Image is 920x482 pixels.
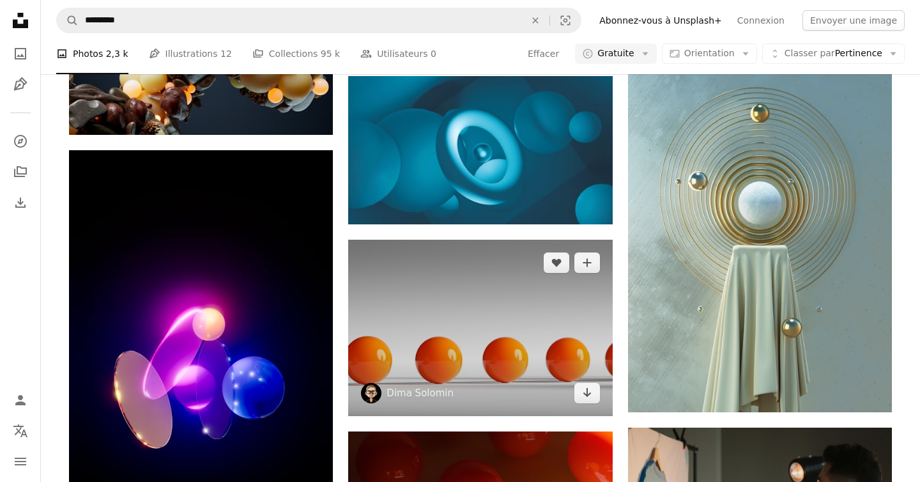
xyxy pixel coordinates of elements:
[69,379,333,391] a: Un fond noir avec un design violet et bleu
[597,47,634,60] span: Gratuite
[628,219,892,231] a: un ventilateur de plafond avec un luminaire
[8,72,33,97] a: Illustrations
[730,10,792,31] a: Connexion
[8,418,33,444] button: Langue
[684,48,735,58] span: Orientation
[360,33,436,74] a: Utilisateurs 0
[57,8,79,33] button: Rechercher sur Unsplash
[544,253,569,273] button: J’aime
[662,43,757,64] button: Orientation
[8,41,33,66] a: Photos
[802,10,905,31] button: Envoyer une image
[521,8,549,33] button: Effacer
[8,8,33,36] a: Accueil — Unsplash
[149,33,232,74] a: Illustrations 12
[387,387,454,400] a: Dima Solomin
[574,253,600,273] button: Ajouter à la collection
[8,387,33,413] a: Connexion / S’inscrire
[431,47,436,61] span: 0
[527,43,560,64] button: Effacer
[592,10,730,31] a: Abonnez-vous à Unsplash+
[8,159,33,185] a: Collections
[220,47,232,61] span: 12
[8,128,33,154] a: Explorer
[8,449,33,474] button: Menu
[628,38,892,412] img: un ventilateur de plafond avec un luminaire
[348,76,612,224] img: un fond abstrait bleu avec des cercles et une personne au centre
[575,43,657,64] button: Gratuite
[321,47,340,61] span: 95 k
[252,33,340,74] a: Collections 95 k
[361,383,381,403] img: Accéder au profil de Dima Solomin
[785,47,882,60] span: Pertinence
[550,8,581,33] button: Recherche de visuels
[56,8,581,33] form: Rechercher des visuels sur tout le site
[8,190,33,215] a: Historique de téléchargement
[348,240,612,416] img: Une rangée de boules orange sur fond blanc
[574,383,600,403] a: Télécharger
[762,43,905,64] button: Classer parPertinence
[348,322,612,333] a: Une rangée de boules orange sur fond blanc
[785,48,835,58] span: Classer par
[348,144,612,156] a: un fond abstrait bleu avec des cercles et une personne au centre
